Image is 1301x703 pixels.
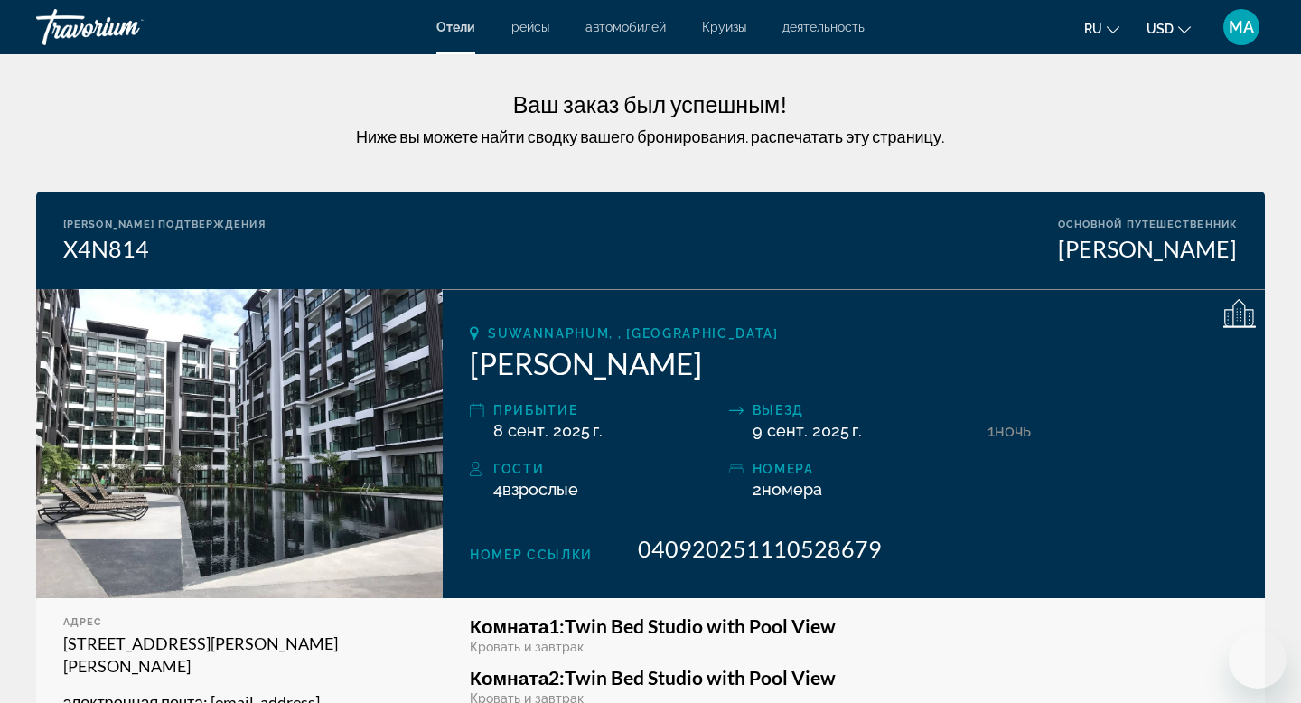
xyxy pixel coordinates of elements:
[470,666,565,689] span: 2:
[470,640,584,654] span: Кровать и завтрак
[751,127,945,146] span: распечатать эту страницу .
[470,614,548,637] span: Комната
[782,20,865,34] a: деятельность
[511,20,549,34] a: рейсы
[493,480,578,499] span: 4
[470,345,1238,381] h2: [PERSON_NAME]
[1084,22,1102,36] span: ru
[436,20,475,34] a: Отели
[493,421,603,440] span: 8 сент. 2025 г.
[995,421,1031,440] span: ночь
[1147,22,1174,36] span: USD
[1229,631,1287,689] iframe: Кнопка запуска окна обмена сообщениями
[63,633,416,678] p: [STREET_ADDRESS][PERSON_NAME][PERSON_NAME]
[585,20,666,34] a: автомобилей
[470,668,1238,688] h3: Twin Bed Studio with Pool View
[63,235,266,262] div: X4N814
[638,535,882,562] span: 040920251110528679
[1229,18,1254,36] span: MA
[493,458,720,480] div: Гости
[753,458,979,480] div: номера
[1058,235,1238,262] div: [PERSON_NAME]
[356,127,749,146] span: Ниже вы можете найти сводку вашего бронирования.
[488,326,779,341] span: Suwannaphum, , [GEOGRAPHIC_DATA]
[753,480,822,499] span: 2
[470,614,565,637] span: 1:
[470,666,548,689] span: Комната
[1218,8,1265,46] button: User Menu
[1084,15,1119,42] button: Change language
[702,20,746,34] a: Круизы
[63,616,416,628] div: адрес
[987,421,995,440] span: 1
[762,480,822,499] span: номера
[470,616,1238,636] h3: Twin Bed Studio with Pool View
[753,399,979,421] div: Выезд
[36,90,1265,117] h3: Ваш заказ был успешным!
[36,4,217,51] a: Travorium
[753,421,862,440] span: 9 сент. 2025 г.
[502,480,578,499] span: Взрослые
[1147,15,1191,42] button: Change currency
[1058,219,1238,230] div: Основной путешественник
[493,399,720,421] div: прибытие
[63,219,266,230] div: [PERSON_NAME] подтверждения
[470,548,593,562] span: Номер ссылки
